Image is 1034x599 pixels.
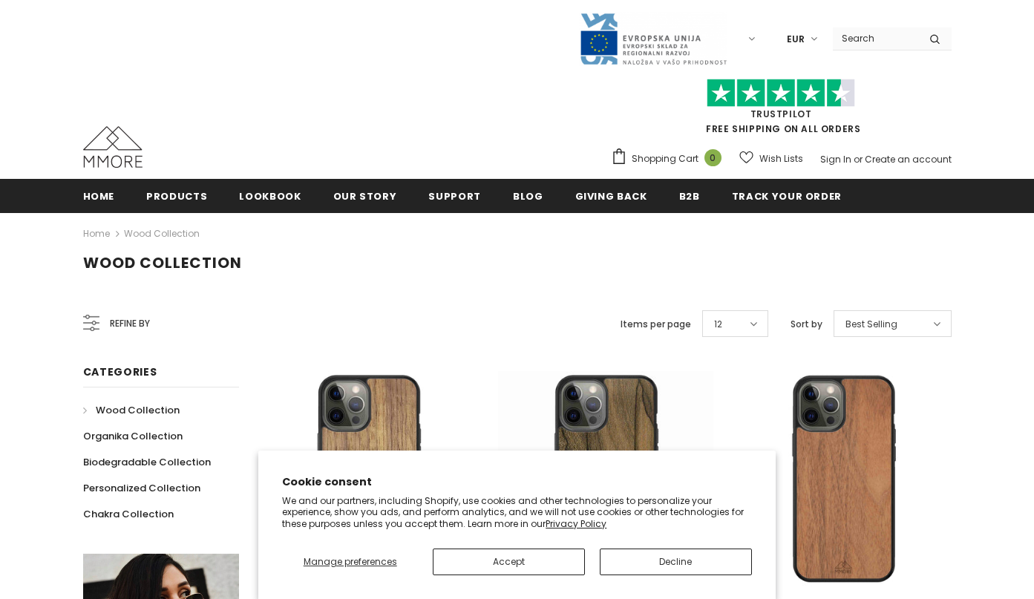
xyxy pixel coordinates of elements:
[865,153,952,166] a: Create an account
[83,507,174,521] span: Chakra Collection
[611,148,729,170] a: Shopping Cart 0
[304,555,397,568] span: Manage preferences
[83,475,200,501] a: Personalized Collection
[854,153,863,166] span: or
[833,27,918,49] input: Search Site
[791,317,822,332] label: Sort by
[632,151,698,166] span: Shopping Cart
[110,315,150,332] span: Refine by
[83,423,183,449] a: Organika Collection
[621,317,691,332] label: Items per page
[239,189,301,203] span: Lookbook
[333,179,397,212] a: Our Story
[83,189,115,203] span: Home
[579,12,727,66] img: Javni Razpis
[739,145,803,171] a: Wish Lists
[83,455,211,469] span: Biodegradable Collection
[732,179,842,212] a: Track your order
[96,403,180,417] span: Wood Collection
[83,429,183,443] span: Organika Collection
[83,179,115,212] a: Home
[428,179,481,212] a: support
[146,189,207,203] span: Products
[714,317,722,332] span: 12
[83,126,143,168] img: MMORE Cases
[83,252,242,273] span: Wood Collection
[679,179,700,212] a: B2B
[83,225,110,243] a: Home
[83,481,200,495] span: Personalized Collection
[83,449,211,475] a: Biodegradable Collection
[282,549,418,575] button: Manage preferences
[707,79,855,108] img: Trust Pilot Stars
[600,549,752,575] button: Decline
[282,474,752,490] h2: Cookie consent
[704,149,721,166] span: 0
[732,189,842,203] span: Track your order
[750,108,812,120] a: Trustpilot
[787,32,805,47] span: EUR
[546,517,606,530] a: Privacy Policy
[239,179,301,212] a: Lookbook
[679,189,700,203] span: B2B
[124,227,200,240] a: Wood Collection
[333,189,397,203] span: Our Story
[513,189,543,203] span: Blog
[579,32,727,45] a: Javni Razpis
[845,317,897,332] span: Best Selling
[575,179,647,212] a: Giving back
[83,501,174,527] a: Chakra Collection
[611,85,952,135] span: FREE SHIPPING ON ALL ORDERS
[513,179,543,212] a: Blog
[83,397,180,423] a: Wood Collection
[820,153,851,166] a: Sign In
[759,151,803,166] span: Wish Lists
[433,549,585,575] button: Accept
[282,495,752,530] p: We and our partners, including Shopify, use cookies and other technologies to personalize your ex...
[428,189,481,203] span: support
[146,179,207,212] a: Products
[575,189,647,203] span: Giving back
[83,364,157,379] span: Categories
